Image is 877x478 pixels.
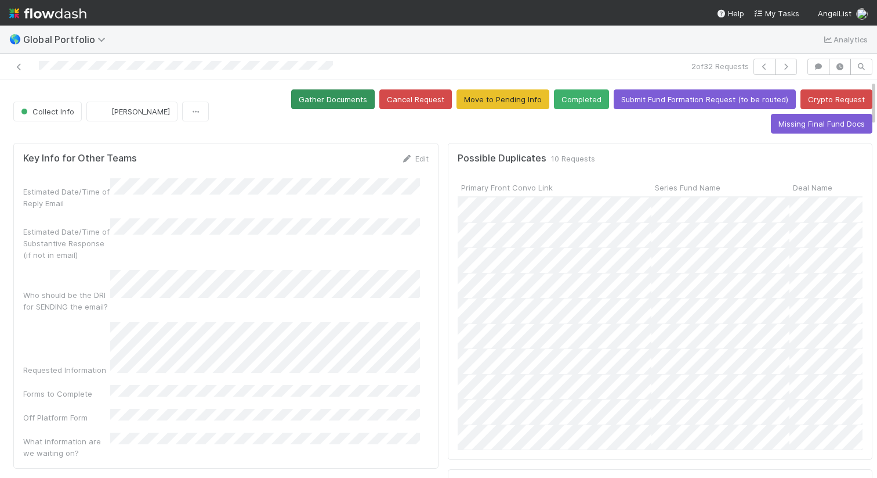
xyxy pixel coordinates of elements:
button: Missing Final Fund Docs [771,114,872,134]
button: Crypto Request [800,89,872,109]
img: logo-inverted-e16ddd16eac7371096b0.svg [9,3,86,23]
div: Estimated Date/Time of Substantive Response (if not in email) [23,226,110,261]
div: Off Platform Form [23,412,110,423]
a: My Tasks [753,8,799,19]
span: 10 Requests [551,153,595,164]
img: avatar_c584de82-e924-47af-9431-5c284c40472a.png [856,8,868,20]
h5: Possible Duplicates [458,153,546,164]
div: Requested Information [23,364,110,376]
span: AngelList [818,9,851,18]
span: 🌎 [9,34,21,44]
button: Move to Pending Info [456,89,549,109]
span: Series Fund Name [655,182,720,193]
a: Edit [401,154,429,163]
button: Cancel Request [379,89,452,109]
span: My Tasks [753,9,799,18]
a: Analytics [822,33,868,46]
span: Deal Name [793,182,832,193]
div: Estimated Date/Time of Reply Email [23,186,110,209]
div: Help [716,8,744,19]
button: Completed [554,89,609,109]
span: [PERSON_NAME] [111,107,170,116]
span: Global Portfolio [23,34,111,45]
div: What information are we waiting on? [23,436,110,459]
button: Submit Fund Formation Request (to be routed) [614,89,796,109]
span: Primary Front Convo Link [461,182,553,193]
img: avatar_c584de82-e924-47af-9431-5c284c40472a.png [96,106,108,117]
button: Gather Documents [291,89,375,109]
button: [PERSON_NAME] [86,102,177,121]
span: 2 of 32 Requests [691,60,749,72]
div: Who should be the DRI for SENDING the email? [23,289,110,312]
div: Forms to Complete [23,388,110,400]
h5: Key Info for Other Teams [23,153,137,164]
